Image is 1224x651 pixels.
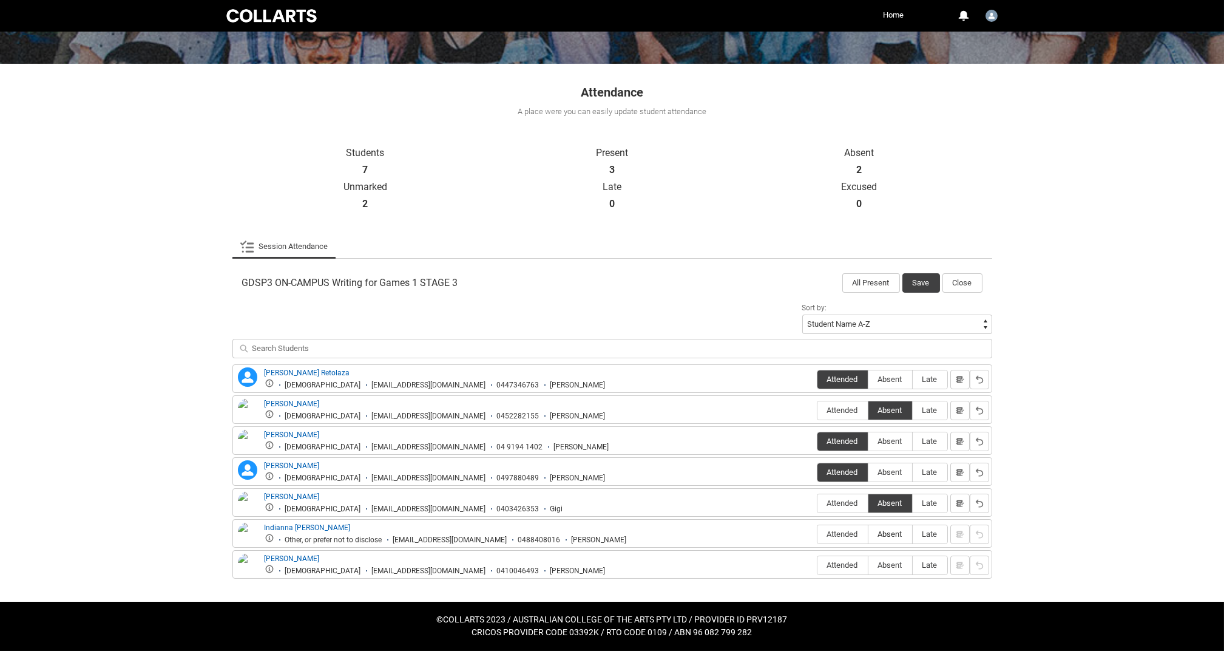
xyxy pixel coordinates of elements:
span: Attended [817,406,868,415]
div: [EMAIL_ADDRESS][DOMAIN_NAME] [372,567,486,576]
button: Reset [970,494,989,513]
button: Notes [950,463,970,482]
a: [PERSON_NAME] Retolaza [265,369,350,377]
strong: 3 [609,164,615,176]
button: Reset [970,463,989,482]
button: Notes [950,401,970,420]
span: Late [913,406,947,415]
img: Indianna Newton [238,522,257,549]
button: Reset [970,525,989,544]
div: [EMAIL_ADDRESS][DOMAIN_NAME] [372,505,486,514]
div: [DEMOGRAPHIC_DATA] [285,412,361,421]
div: [DEMOGRAPHIC_DATA] [285,474,361,483]
a: [PERSON_NAME] [265,400,320,408]
span: Late [913,437,947,446]
button: Notes [950,370,970,389]
p: Late [489,181,735,193]
span: Late [913,375,947,384]
div: 0452282155 [497,412,539,421]
span: Sort by: [802,304,827,312]
span: Attended [817,499,868,508]
p: Excused [735,181,982,193]
div: [PERSON_NAME] [550,567,606,576]
button: User Profile Tim.Westhaven [982,5,1001,24]
button: Reset [970,401,989,420]
div: Gigi [550,505,563,514]
strong: 7 [362,164,368,176]
img: Kathryn Lauritzen [238,553,257,580]
a: [PERSON_NAME] [265,493,320,501]
div: [EMAIL_ADDRESS][DOMAIN_NAME] [393,536,507,545]
img: Chi Kuan Tang [238,491,257,527]
div: 0410046493 [497,567,539,576]
a: Home [881,6,907,24]
span: Absent [868,437,912,446]
div: [DEMOGRAPHIC_DATA] [285,567,361,576]
div: Other, or prefer not to disclose [285,536,382,545]
strong: 0 [856,198,862,210]
div: 0447346763 [497,381,539,390]
p: Students [242,147,489,159]
div: [DEMOGRAPHIC_DATA] [285,443,361,452]
a: [PERSON_NAME] [265,554,320,563]
p: Present [489,147,735,159]
span: Absent [868,530,912,539]
span: Late [913,530,947,539]
span: GDSP3 ON-CAMPUS Writing for Games 1 STAGE 3 [242,277,458,289]
p: Absent [735,147,982,159]
strong: 2 [362,198,368,210]
img: Tim.Westhaven [986,10,998,22]
div: [EMAIL_ADDRESS][DOMAIN_NAME] [372,474,486,483]
div: [EMAIL_ADDRESS][DOMAIN_NAME] [372,443,486,452]
span: Attendance [581,85,643,100]
div: 0403426353 [497,505,539,514]
div: [PERSON_NAME] [572,536,627,545]
div: A place were you can easily update student attendance [231,106,993,118]
strong: 0 [609,198,615,210]
div: [EMAIL_ADDRESS][DOMAIN_NAME] [372,381,486,390]
span: Absent [868,561,912,570]
img: Ashley Sinclair [238,398,257,425]
span: Absent [868,499,912,508]
div: [DEMOGRAPHIC_DATA] [285,381,361,390]
span: Attended [817,468,868,477]
a: [PERSON_NAME] [265,431,320,439]
div: [PERSON_NAME] [550,412,606,421]
button: Save [902,273,940,293]
div: [PERSON_NAME] [554,443,609,452]
span: Late [913,499,947,508]
div: [PERSON_NAME] [550,381,606,390]
lightning-icon: Catelyn Tynkkynen [238,460,257,480]
div: 04 9194 1402 [497,443,543,452]
strong: 2 [856,164,862,176]
span: Attended [817,375,868,384]
span: Late [913,561,947,570]
button: All Present [842,273,900,293]
li: Session Attendance [232,234,336,259]
button: Close [942,273,982,293]
span: Late [913,468,947,477]
button: Notes [950,494,970,513]
div: 0497880489 [497,474,539,483]
span: Attended [817,561,868,570]
span: Absent [868,468,912,477]
a: Session Attendance [240,234,328,259]
lightning-icon: Alvaro Alcala Retolaza [238,367,257,387]
input: Search Students [232,339,992,358]
p: Unmarked [242,181,489,193]
span: Absent [868,406,912,415]
button: Notes [950,432,970,451]
div: [DEMOGRAPHIC_DATA] [285,505,361,514]
span: Attended [817,530,868,539]
span: Absent [868,375,912,384]
button: Reset [970,432,989,451]
a: Indianna [PERSON_NAME] [265,523,351,532]
div: 0488408016 [518,536,561,545]
span: Attended [817,437,868,446]
div: [EMAIL_ADDRESS][DOMAIN_NAME] [372,412,486,421]
button: Reset [970,370,989,389]
img: Blake Howell [238,429,257,456]
button: Reset [970,556,989,575]
a: [PERSON_NAME] [265,462,320,470]
div: [PERSON_NAME] [550,474,606,483]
